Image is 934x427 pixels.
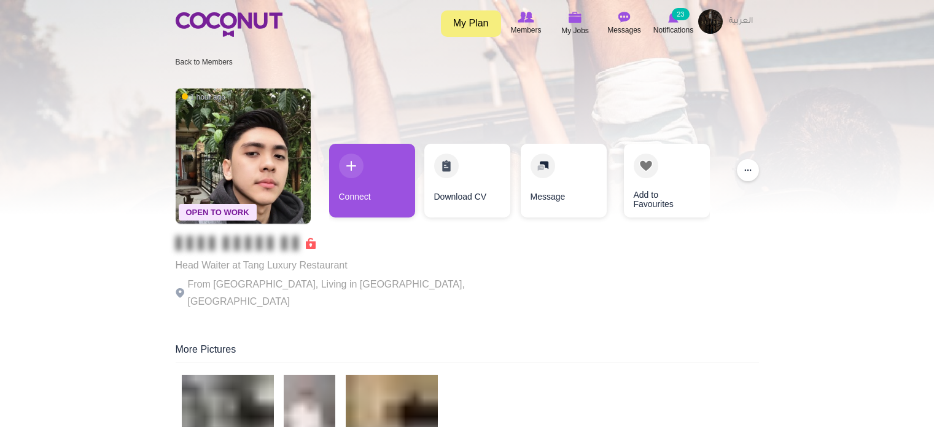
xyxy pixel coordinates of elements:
span: Members [510,24,541,36]
img: Home [176,12,282,37]
img: Notifications [668,12,679,23]
p: From [GEOGRAPHIC_DATA], Living in [GEOGRAPHIC_DATA], [GEOGRAPHIC_DATA] [176,276,513,310]
a: My Jobs My Jobs [551,9,600,38]
span: Open To Work [179,204,257,221]
div: 1 / 4 [329,144,415,224]
div: 3 / 4 [520,144,605,224]
div: 4 / 4 [615,144,701,224]
button: ... [737,159,759,181]
a: My Plan [441,10,501,37]
a: Add to Favourites [624,144,710,217]
div: 2 / 4 [424,144,510,224]
div: More Pictures [176,343,759,362]
a: Back to Members [176,58,233,66]
a: Message [521,144,607,217]
span: Notifications [653,24,693,36]
span: Connect to Unlock the Profile [176,237,316,249]
a: Notifications Notifications 23 [649,9,698,37]
span: Messages [607,24,641,36]
img: My Jobs [569,12,582,23]
img: Messages [618,12,631,23]
span: My Jobs [561,25,589,37]
span: 1 hour ago [182,92,225,103]
a: Browse Members Members [502,9,551,37]
a: Connect [329,144,415,217]
p: Head Waiter at Tang Luxury Restaurant [176,257,513,274]
a: Messages Messages [600,9,649,37]
small: 23 [672,8,689,20]
a: Download CV [424,144,510,217]
a: العربية [723,9,759,34]
img: Browse Members [518,12,534,23]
